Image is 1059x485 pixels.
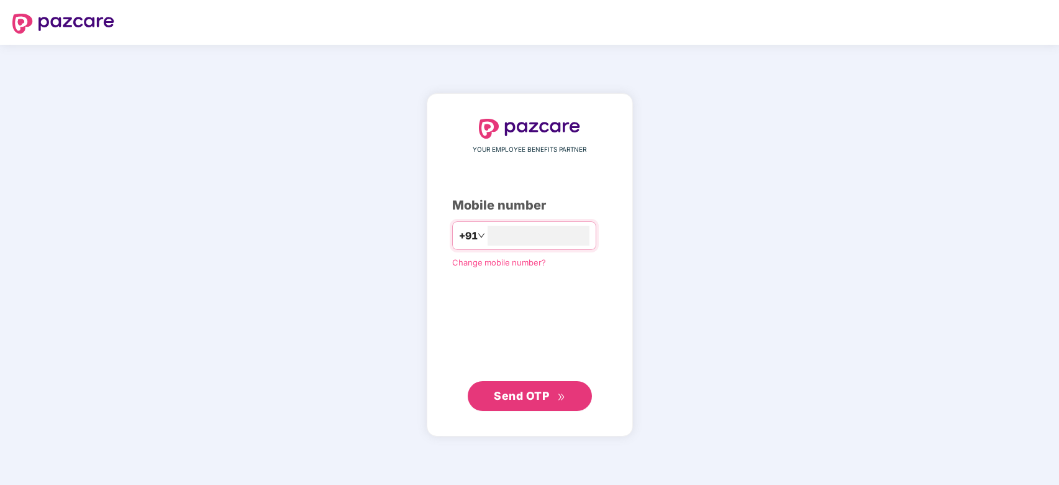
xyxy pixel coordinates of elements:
img: logo [479,119,581,139]
div: Mobile number [452,196,607,215]
button: Send OTPdouble-right [468,381,592,411]
img: logo [12,14,114,34]
span: down [478,232,485,239]
span: +91 [459,228,478,244]
span: YOUR EMPLOYEE BENEFITS PARTNER [473,145,586,155]
span: Send OTP [494,389,549,402]
span: double-right [557,393,565,401]
a: Change mobile number? [452,257,546,267]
